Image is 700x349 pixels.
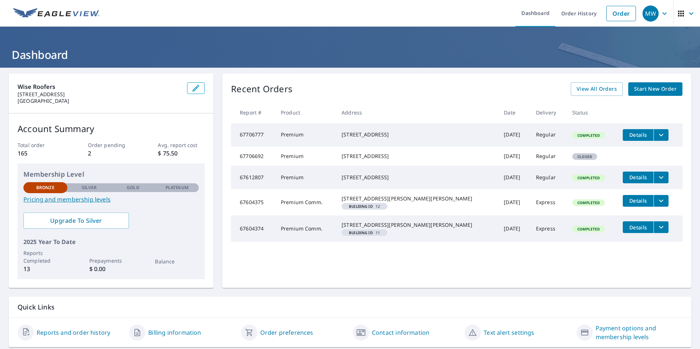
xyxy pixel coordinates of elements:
div: MW [643,5,659,22]
p: Gold [127,184,139,191]
div: [STREET_ADDRESS] [342,131,492,138]
span: Details [627,131,649,138]
td: [DATE] [498,147,530,166]
span: Details [627,174,649,181]
th: Address [336,102,498,123]
p: Platinum [165,184,189,191]
div: [STREET_ADDRESS] [342,174,492,181]
a: View All Orders [571,82,623,96]
p: 2 [88,149,135,158]
p: Reports Completed [23,249,67,264]
a: Order [606,6,636,21]
p: Recent Orders [231,82,293,96]
button: detailsBtn-67604375 [623,195,654,207]
span: Completed [573,175,604,180]
button: filesDropdownBtn-67706777 [654,129,669,141]
p: Avg. report cost [158,141,205,149]
img: EV Logo [13,8,100,19]
td: Premium [275,147,336,166]
td: 67612807 [231,166,275,189]
span: Completed [573,200,604,205]
p: $ 75.50 [158,149,205,158]
p: Order pending [88,141,135,149]
td: 67706777 [231,123,275,147]
th: Status [566,102,617,123]
th: Delivery [530,102,566,123]
td: 67706692 [231,147,275,166]
p: $ 0.00 [89,264,133,273]
span: Details [627,224,649,231]
a: Order preferences [260,328,313,337]
td: 67604375 [231,189,275,215]
p: 2025 Year To Date [23,237,199,246]
th: Product [275,102,336,123]
td: [DATE] [498,166,530,189]
p: Account Summary [18,122,205,135]
td: Regular [530,147,566,166]
a: Billing information [148,328,201,337]
button: detailsBtn-67604374 [623,221,654,233]
td: Regular [530,166,566,189]
a: Pricing and membership levels [23,195,199,204]
td: [DATE] [498,123,530,147]
span: Completed [573,133,604,138]
a: Contact information [372,328,429,337]
span: View All Orders [577,85,617,94]
h1: Dashboard [9,47,691,62]
a: Start New Order [628,82,682,96]
span: Closed [573,154,596,159]
a: Reports and order history [37,328,110,337]
a: Payment options and membership levels [596,324,682,341]
button: detailsBtn-67612807 [623,172,654,183]
p: 165 [18,149,64,158]
button: detailsBtn-67706777 [623,129,654,141]
p: Wise Roofers [18,82,181,91]
p: 13 [23,264,67,273]
td: Regular [530,123,566,147]
div: [STREET_ADDRESS][PERSON_NAME][PERSON_NAME] [342,195,492,202]
button: filesDropdownBtn-67604374 [654,221,669,233]
p: Total order [18,141,64,149]
em: Building ID [349,204,373,208]
button: filesDropdownBtn-67612807 [654,172,669,183]
span: Upgrade To Silver [29,217,123,225]
span: 11 [345,231,384,234]
span: Details [627,197,649,204]
th: Date [498,102,530,123]
td: Premium [275,123,336,147]
td: Premium Comm. [275,189,336,215]
p: Bronze [36,184,55,191]
p: Membership Level [23,169,199,179]
span: Completed [573,226,604,232]
td: [DATE] [498,215,530,242]
p: Silver [82,184,97,191]
span: 12 [345,204,384,208]
p: Quick Links [18,303,682,312]
td: Premium [275,166,336,189]
div: [STREET_ADDRESS][PERSON_NAME][PERSON_NAME] [342,221,492,229]
p: Balance [155,258,199,265]
td: Premium Comm. [275,215,336,242]
div: [STREET_ADDRESS] [342,153,492,160]
p: Prepayments [89,257,133,264]
p: [GEOGRAPHIC_DATA] [18,98,181,104]
span: Start New Order [634,85,677,94]
a: Text alert settings [484,328,534,337]
th: Report # [231,102,275,123]
td: [DATE] [498,189,530,215]
td: 67604374 [231,215,275,242]
p: [STREET_ADDRESS] [18,91,181,98]
em: Building ID [349,231,373,234]
a: Upgrade To Silver [23,213,129,229]
button: filesDropdownBtn-67604375 [654,195,669,207]
td: Express [530,215,566,242]
td: Express [530,189,566,215]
